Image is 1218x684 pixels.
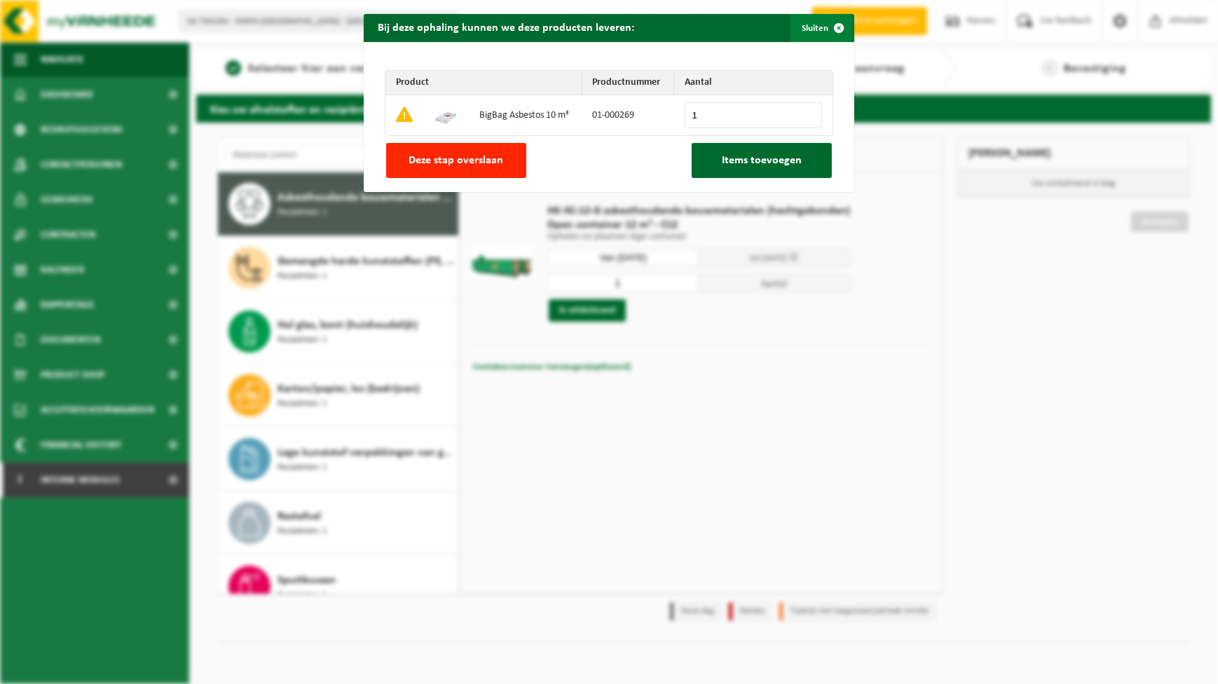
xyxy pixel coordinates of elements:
[364,14,648,41] h2: Bij deze ophaling kunnen we deze producten leveren:
[692,143,832,178] button: Items toevoegen
[791,14,853,42] button: Sluiten
[582,95,674,135] td: 01-000269
[434,103,457,125] img: 01-000269
[386,143,526,178] button: Deze stap overslaan
[674,71,833,95] th: Aantal
[469,95,582,135] td: BigBag Asbestos 10 m³
[582,71,674,95] th: Productnummer
[409,155,504,166] span: Deze stap overslaan
[385,71,582,95] th: Product
[722,155,802,166] span: Items toevoegen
